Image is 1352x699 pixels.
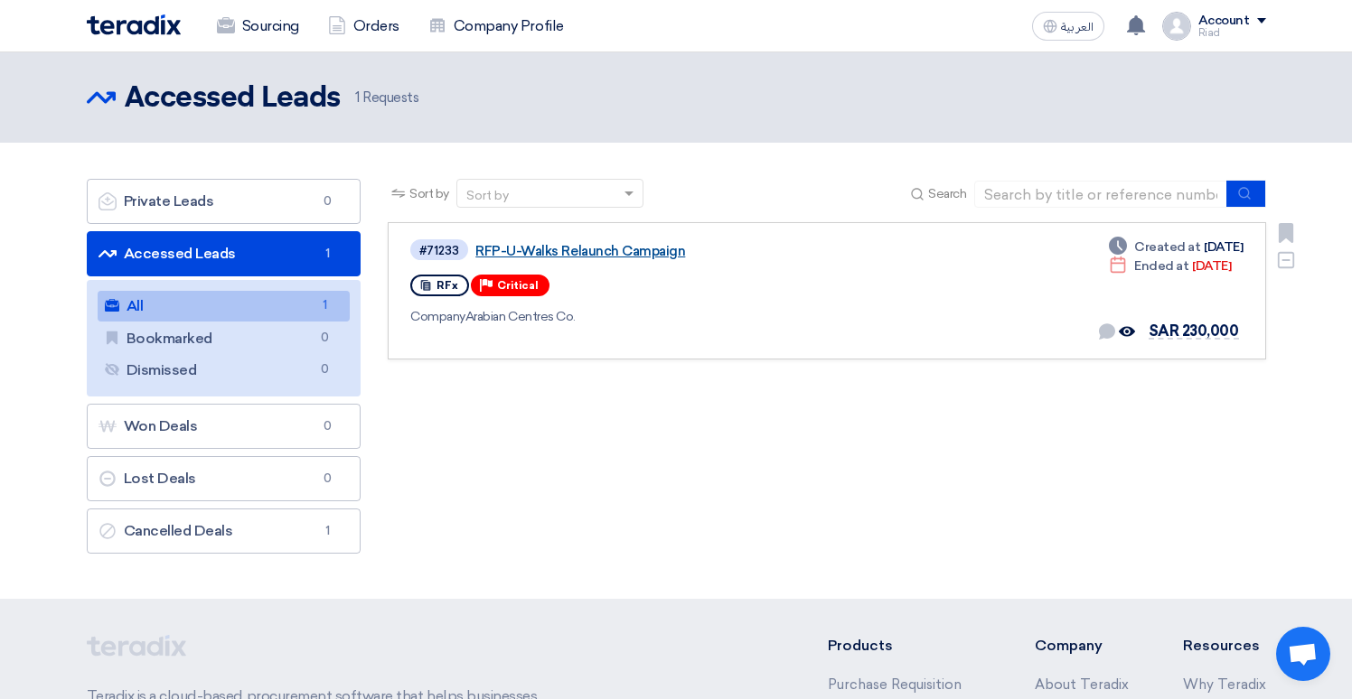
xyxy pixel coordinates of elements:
[316,470,338,488] span: 0
[1149,322,1239,340] span: SAR 230,000
[1035,635,1129,657] li: Company
[1183,676,1266,693] a: Why Teradix
[87,14,181,35] img: Teradix logo
[87,179,361,224] a: Private Leads0
[316,245,338,263] span: 1
[828,676,962,693] a: Purchase Requisition
[87,231,361,276] a: Accessed Leads1
[98,355,351,386] a: Dismissed
[355,88,419,108] span: Requests
[410,307,931,326] div: Arabian Centres Co.
[125,80,341,116] h2: Accessed Leads
[1032,12,1104,41] button: العربية
[410,309,465,324] span: Company
[1183,635,1266,657] li: Resources
[1109,256,1231,275] div: [DATE]
[466,186,509,205] div: Sort by
[98,291,351,322] a: All
[316,192,338,210] span: 0
[314,360,335,379] span: 0
[409,184,449,203] span: Sort by
[314,296,335,315] span: 1
[974,181,1227,208] input: Search by title or reference number
[437,279,458,292] span: RFx
[419,245,459,256] div: #71233
[1198,28,1266,38] div: Riad
[497,279,539,292] span: Critical
[98,323,351,354] a: Bookmarked
[828,635,981,657] li: Products
[1035,676,1129,693] a: About Teradix
[355,89,360,106] span: 1
[316,417,338,435] span: 0
[314,329,335,348] span: 0
[202,6,314,46] a: Sourcing
[1109,238,1243,256] div: [DATE]
[475,243,927,259] a: RFP-U-Walks Relaunch Campaign
[414,6,578,46] a: Company Profile
[87,404,361,449] a: Won Deals0
[1134,256,1188,275] span: Ended at
[1162,12,1191,41] img: profile_test.png
[1061,21,1094,33] span: العربية
[87,508,361,554] a: Cancelled Deals1
[1276,627,1330,681] div: Open chat
[1134,238,1200,256] span: Created at
[314,6,414,46] a: Orders
[316,522,338,540] span: 1
[928,184,966,203] span: Search
[87,456,361,501] a: Lost Deals0
[1198,14,1250,29] div: Account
